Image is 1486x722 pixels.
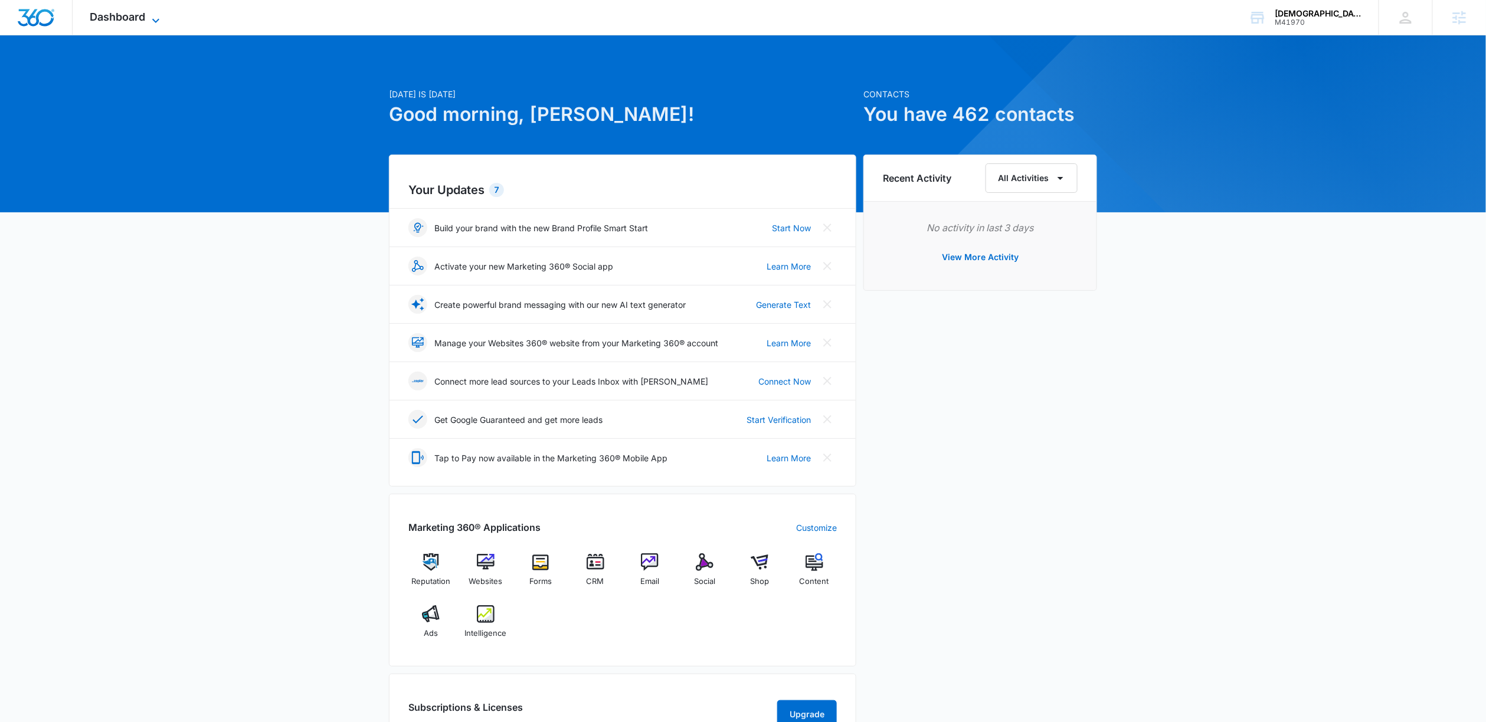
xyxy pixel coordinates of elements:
[930,243,1030,271] button: View More Activity
[434,413,603,426] p: Get Google Guaranteed and get more leads
[818,448,837,467] button: Close
[750,576,769,588] span: Shop
[389,100,856,129] h1: Good morning, [PERSON_NAME]!
[756,298,811,311] a: Generate Text
[863,88,1097,100] p: Contacts
[986,163,1078,193] button: All Activities
[434,375,708,388] p: Connect more lead sources to your Leads Inbox with [PERSON_NAME]
[863,100,1097,129] h1: You have 462 contacts
[627,553,673,596] a: Email
[463,553,509,596] a: Websites
[800,576,829,588] span: Content
[818,410,837,429] button: Close
[1275,18,1361,27] div: account id
[408,520,541,534] h2: Marketing 360® Applications
[469,576,503,588] span: Websites
[1275,9,1361,18] div: account name
[518,553,564,596] a: Forms
[796,521,837,534] a: Customize
[408,181,837,199] h2: Your Updates
[818,372,837,390] button: Close
[694,576,715,588] span: Social
[587,576,604,588] span: CRM
[772,222,811,234] a: Start Now
[737,553,783,596] a: Shop
[529,576,552,588] span: Forms
[408,605,454,648] a: Ads
[411,576,450,588] span: Reputation
[640,576,659,588] span: Email
[434,260,613,273] p: Activate your new Marketing 360® Social app
[463,605,509,648] a: Intelligence
[883,171,951,185] h6: Recent Activity
[90,11,146,23] span: Dashboard
[767,452,811,464] a: Learn More
[424,628,438,639] span: Ads
[818,257,837,275] button: Close
[434,298,686,311] p: Create powerful brand messaging with our new AI text generator
[883,221,1078,235] p: No activity in last 3 days
[408,553,454,596] a: Reputation
[682,553,728,596] a: Social
[818,218,837,237] button: Close
[767,260,811,273] a: Learn More
[747,413,811,426] a: Start Verification
[434,337,718,349] p: Manage your Websites 360® website from your Marketing 360® account
[818,295,837,314] button: Close
[572,553,618,596] a: CRM
[434,222,648,234] p: Build your brand with the new Brand Profile Smart Start
[758,375,811,388] a: Connect Now
[767,337,811,349] a: Learn More
[818,333,837,352] button: Close
[434,452,667,464] p: Tap to Pay now available in the Marketing 360® Mobile App
[489,183,504,197] div: 7
[389,88,856,100] p: [DATE] is [DATE]
[465,628,507,639] span: Intelligence
[791,553,837,596] a: Content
